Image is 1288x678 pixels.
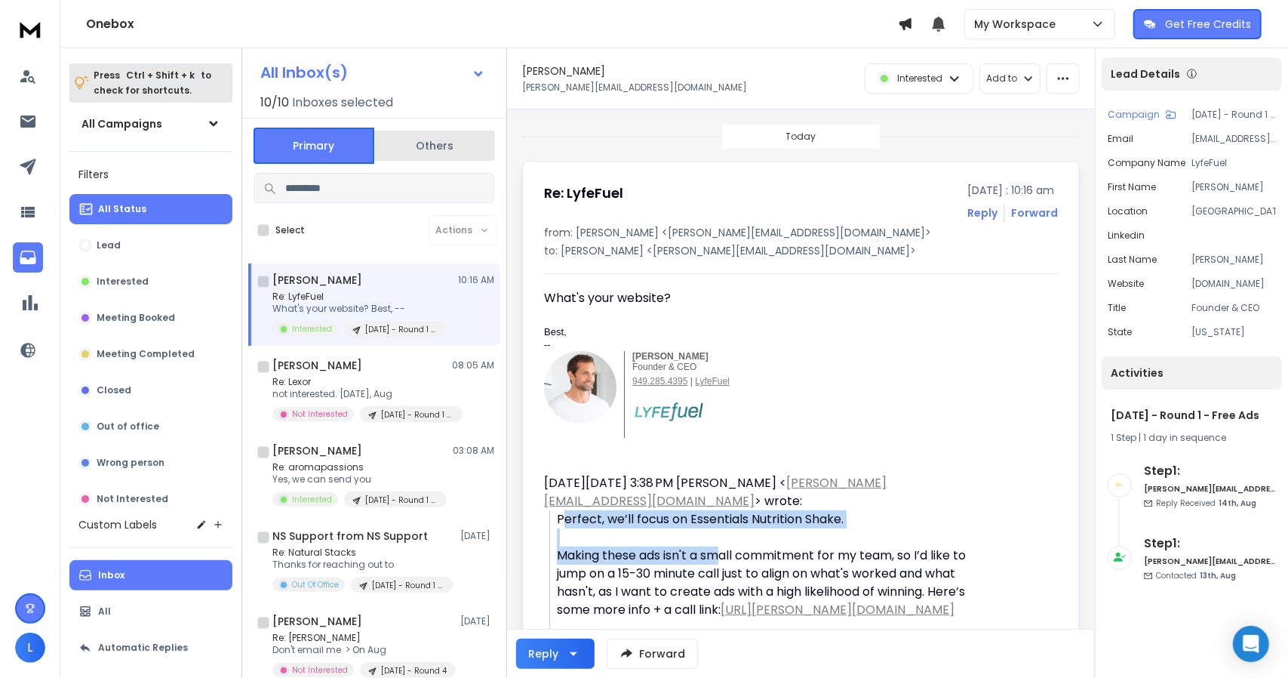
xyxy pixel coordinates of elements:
p: [DATE] [460,530,494,542]
p: [DATE] [460,615,494,627]
p: [PERSON_NAME] [1191,254,1276,266]
p: [US_STATE] [1191,326,1276,338]
span: Founder & CEO [632,362,696,372]
p: [PERSON_NAME][EMAIL_ADDRESS][DOMAIN_NAME] [522,82,747,94]
p: Not Interested [292,664,348,676]
p: Get Free Credits [1165,17,1251,32]
p: Interested [97,276,149,288]
div: Reply [528,646,558,661]
p: Interested [292,323,332,334]
a: 949.285.4395 [632,376,687,387]
p: My Workspace [974,17,1062,32]
p: [GEOGRAPHIC_DATA] [1191,205,1276,217]
button: Meeting Booked [69,303,232,333]
p: linkedin [1108,230,1145,242]
p: All [98,606,111,618]
button: Closed [69,375,232,405]
h3: Filters [69,164,232,185]
div: Activities [1102,356,1282,390]
button: Reply [967,205,998,220]
h1: Onebox [86,15,898,33]
h1: [PERSON_NAME] [272,443,362,458]
p: Wrong person [97,457,164,469]
h3: Inboxes selected [292,94,393,112]
button: Not Interested [69,484,232,514]
p: 08:05 AM [452,359,494,371]
div: Perfect, we’ll focus on Essentials Nutrition Shake. [557,510,985,529]
h1: Re: LyfeFuel [544,183,623,204]
p: Best, [544,325,985,338]
h1: [PERSON_NAME] [272,358,362,373]
span: 13th, Aug [1200,570,1236,581]
p: State [1108,326,1132,338]
button: Wrong person [69,448,232,478]
div: What's your website? [544,289,985,307]
label: Select [275,224,305,236]
button: L [15,633,45,663]
div: [DATE][DATE] 3:38 PM [PERSON_NAME] < > wrote: [544,474,985,510]
p: from: [PERSON_NAME] <[PERSON_NAME][EMAIL_ADDRESS][DOMAIN_NAME]> [544,225,1058,240]
a: LyfeFuel [695,376,730,387]
p: Closed [97,384,131,396]
h1: All Campaigns [81,116,162,131]
p: Email [1108,133,1133,145]
div: Forward [1011,205,1058,220]
button: All [69,596,232,627]
img: logo [15,15,45,43]
p: Out of office [97,421,159,433]
p: Out Of Office [292,579,339,590]
p: Today [786,131,816,143]
span: 14th, Aug [1219,498,1256,509]
p: Re: [PERSON_NAME] [272,632,453,644]
button: Reply [516,639,595,669]
a: [PERSON_NAME][EMAIL_ADDRESS][DOMAIN_NAME] [544,474,887,510]
p: Founder & CEO [1191,302,1276,314]
p: Press to check for shortcuts. [94,68,211,98]
p: [PERSON_NAME] [1191,181,1276,193]
h1: NS Support from NS Support [272,529,428,544]
span: Ctrl + Shift + k [124,66,197,84]
button: Automatic Replies [69,633,232,663]
p: website [1108,278,1144,290]
h6: Step 1 : [1144,462,1276,480]
p: [EMAIL_ADDRESS][DOMAIN_NAME] [1191,133,1276,145]
button: Campaign [1108,109,1176,121]
span: 1 Step [1111,431,1136,444]
h3: Custom Labels [78,517,157,532]
h1: [PERSON_NAME] [272,273,362,288]
button: Out of office [69,411,232,442]
h1: All Inbox(s) [260,65,348,80]
img: AIorK4y7fDdysEz71zisKZK4ewDFdoGbmFzWQLK8Fm5JLQbD51ie36bLeXMy_h2yjwNpR-AZ4AIebXmf5ZLu [544,351,616,424]
span: | [690,376,693,387]
span: 10 / 10 [260,94,289,112]
p: Last Name [1108,254,1157,266]
p: What's your website? Best, -- [272,303,447,315]
button: Inbox [69,560,232,590]
p: Company Name [1108,157,1185,169]
p: Lead Details [1111,66,1180,82]
p: [DATE] - Round 1 - Free Ads [381,409,453,421]
p: -- [544,338,985,351]
h1: [DATE] - Round 1 - Free Ads [1111,408,1273,423]
p: title [1108,302,1126,314]
p: Campaign [1108,109,1160,121]
p: Lead [97,239,121,251]
p: [DATE] - Round 1 - Free Ads [365,324,438,335]
p: Re: LyfeFuel [272,291,447,303]
span: 1 day in sequence [1143,431,1226,444]
p: Contacted [1156,570,1236,581]
button: Meeting Completed [69,339,232,369]
p: not interested. [DATE], Aug [272,388,453,400]
p: Interested [897,72,942,85]
h1: [PERSON_NAME] [272,614,362,629]
p: location [1108,205,1148,217]
h6: [PERSON_NAME][EMAIL_ADDRESS][DOMAIN_NAME] [1144,556,1276,567]
p: Meeting Booked [97,312,175,324]
p: Add to [986,72,1017,85]
button: Primary [254,128,374,164]
p: LyfeFuel [1191,157,1276,169]
p: Re: aromapassions [272,461,447,473]
h1: [PERSON_NAME] [522,63,605,79]
p: Automatic Replies [98,642,188,654]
